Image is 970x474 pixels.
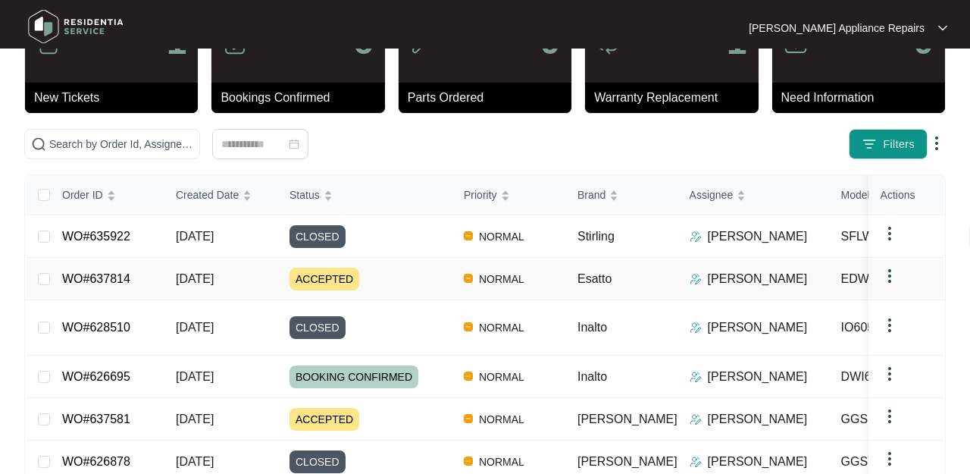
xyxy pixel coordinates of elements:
[690,413,702,425] img: Assigner Icon
[176,230,214,243] span: [DATE]
[62,187,103,203] span: Order ID
[577,370,607,383] span: Inalto
[31,137,46,152] img: search-icon
[289,316,346,339] span: CLOSED
[781,89,945,107] p: Need Information
[868,175,944,215] th: Actions
[913,24,934,60] p: 0
[464,457,473,466] img: Vercel Logo
[62,370,130,383] a: WO#626695
[594,89,758,107] p: Warranty Replacement
[473,368,530,386] span: NORMAL
[577,187,605,203] span: Brand
[452,175,565,215] th: Priority
[473,270,530,288] span: NORMAL
[164,175,277,215] th: Created Date
[464,231,473,240] img: Vercel Logo
[841,187,870,203] span: Model
[49,136,193,152] input: Search by Order Id, Assignee Name, Customer Name, Brand and Model
[464,372,473,381] img: Vercel Logo
[464,414,473,423] img: Vercel Logo
[690,456,702,468] img: Assigner Icon
[473,410,530,428] span: NORMAL
[62,413,130,425] a: WO#637581
[727,24,747,60] p: 1
[708,270,808,288] p: [PERSON_NAME]
[464,187,497,203] span: Priority
[881,224,899,243] img: dropdown arrow
[690,371,702,383] img: Assigner Icon
[690,322,702,334] img: Assigner Icon
[577,272,612,285] span: Esatto
[677,175,829,215] th: Assignee
[176,455,214,468] span: [DATE]
[289,187,320,203] span: Status
[708,368,808,386] p: [PERSON_NAME]
[289,225,346,248] span: CLOSED
[176,321,214,334] span: [DATE]
[289,268,359,290] span: ACCEPTED
[176,413,214,425] span: [DATE]
[928,134,946,152] img: dropdown arrow
[577,413,677,425] span: [PERSON_NAME]
[577,321,607,334] span: Inalto
[690,231,702,243] img: Assigner Icon
[473,228,530,246] span: NORMAL
[883,137,915,152] span: Filters
[473,453,530,471] span: NORMAL
[176,272,214,285] span: [DATE]
[62,455,130,468] a: WO#626878
[708,228,808,246] p: [PERSON_NAME]
[881,407,899,425] img: dropdown arrow
[881,365,899,383] img: dropdown arrow
[176,187,239,203] span: Created Date
[23,4,129,49] img: residentia service logo
[881,267,899,285] img: dropdown arrow
[540,24,560,60] p: 0
[221,89,384,107] p: Bookings Confirmed
[50,175,164,215] th: Order ID
[565,175,677,215] th: Brand
[881,450,899,468] img: dropdown arrow
[34,89,198,107] p: New Tickets
[577,230,615,243] span: Stirling
[289,450,346,473] span: CLOSED
[167,24,187,60] p: 1
[473,319,530,337] span: NORMAL
[938,24,947,32] img: dropdown arrow
[464,274,473,283] img: Vercel Logo
[708,410,808,428] p: [PERSON_NAME]
[62,230,130,243] a: WO#635922
[881,316,899,334] img: dropdown arrow
[749,20,925,36] p: [PERSON_NAME] Appliance Repairs
[690,187,734,203] span: Assignee
[277,175,452,215] th: Status
[690,273,702,285] img: Assigner Icon
[708,319,808,337] p: [PERSON_NAME]
[849,129,928,159] button: filter iconFilters
[577,455,677,468] span: [PERSON_NAME]
[862,137,877,152] img: filter icon
[289,366,418,388] span: BOOKING CONFIRMED
[176,370,214,383] span: [DATE]
[62,272,130,285] a: WO#637814
[289,408,359,431] span: ACCEPTED
[464,322,473,331] img: Vercel Logo
[62,321,130,334] a: WO#628510
[408,89,571,107] p: Parts Ordered
[708,453,808,471] p: [PERSON_NAME]
[353,24,374,60] p: 6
